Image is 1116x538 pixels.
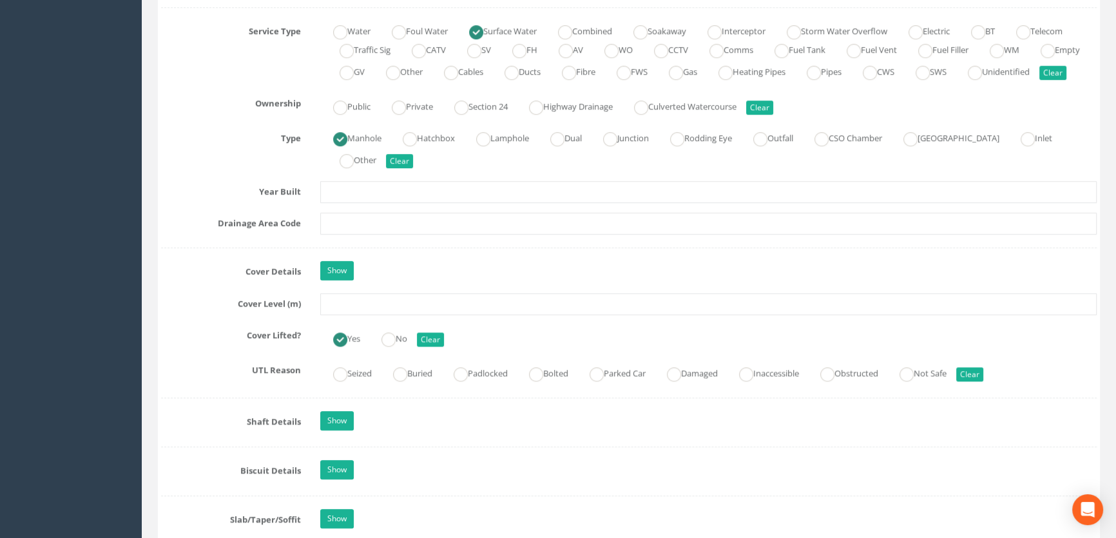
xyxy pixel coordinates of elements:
[456,21,537,39] label: Surface Water
[1039,66,1066,80] button: Clear
[604,61,648,80] label: FWS
[577,363,646,381] label: Parked Car
[379,96,433,115] label: Private
[695,21,765,39] label: Interceptor
[977,39,1019,58] label: WM
[746,101,773,115] button: Clear
[896,21,950,39] label: Electric
[706,61,785,80] label: Heating Pipes
[463,128,529,146] label: Lamphole
[320,328,360,347] label: Yes
[956,367,983,381] button: Clear
[151,293,311,310] label: Cover Level (m)
[887,363,947,381] label: Not Safe
[151,21,311,37] label: Service Type
[390,128,455,146] label: Hatchbox
[590,128,649,146] label: Junction
[431,61,483,80] label: Cables
[499,39,537,58] label: FH
[1003,21,1063,39] label: Telecom
[492,61,541,80] label: Ducts
[320,128,381,146] label: Manhole
[320,363,372,381] label: Seized
[1028,39,1080,58] label: Empty
[955,61,1030,80] label: Unidentified
[399,39,446,58] label: CATV
[654,363,718,381] label: Damaged
[740,128,793,146] label: Outfall
[802,128,882,146] label: CSO Chamber
[794,61,842,80] label: Pipes
[454,39,491,58] label: SV
[151,509,311,526] label: Slab/Taper/Soffit
[151,360,311,376] label: UTL Reason
[516,96,613,115] label: Highway Drainage
[151,181,311,198] label: Year Built
[656,61,697,80] label: Gas
[151,128,311,144] label: Type
[327,39,390,58] label: Traffic Sig
[441,363,508,381] label: Padlocked
[657,128,732,146] label: Rodding Eye
[726,363,799,381] label: Inaccessible
[327,149,376,168] label: Other
[549,61,595,80] label: Fibre
[151,411,311,428] label: Shaft Details
[1008,128,1052,146] label: Inlet
[320,261,354,280] a: Show
[834,39,897,58] label: Fuel Vent
[379,21,448,39] label: Foul Water
[621,21,686,39] label: Soakaway
[151,93,311,110] label: Ownership
[441,96,508,115] label: Section 24
[807,363,878,381] label: Obstructed
[1072,494,1103,525] div: Open Intercom Messenger
[774,21,887,39] label: Storm Water Overflow
[320,460,354,479] a: Show
[641,39,688,58] label: CCTV
[905,39,968,58] label: Fuel Filler
[373,61,423,80] label: Other
[958,21,995,39] label: BT
[697,39,753,58] label: Comms
[151,261,311,278] label: Cover Details
[386,154,413,168] button: Clear
[369,328,407,347] label: No
[516,363,568,381] label: Bolted
[890,128,999,146] label: [GEOGRAPHIC_DATA]
[762,39,825,58] label: Fuel Tank
[537,128,582,146] label: Dual
[546,39,583,58] label: AV
[327,61,365,80] label: GV
[151,213,311,229] label: Drainage Area Code
[320,96,370,115] label: Public
[545,21,612,39] label: Combined
[417,332,444,347] button: Clear
[320,411,354,430] a: Show
[320,21,370,39] label: Water
[151,460,311,477] label: Biscuit Details
[621,96,736,115] label: Culverted Watercourse
[151,325,311,341] label: Cover Lifted?
[903,61,947,80] label: SWS
[850,61,894,80] label: CWS
[380,363,432,381] label: Buried
[320,509,354,528] a: Show
[592,39,633,58] label: WO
